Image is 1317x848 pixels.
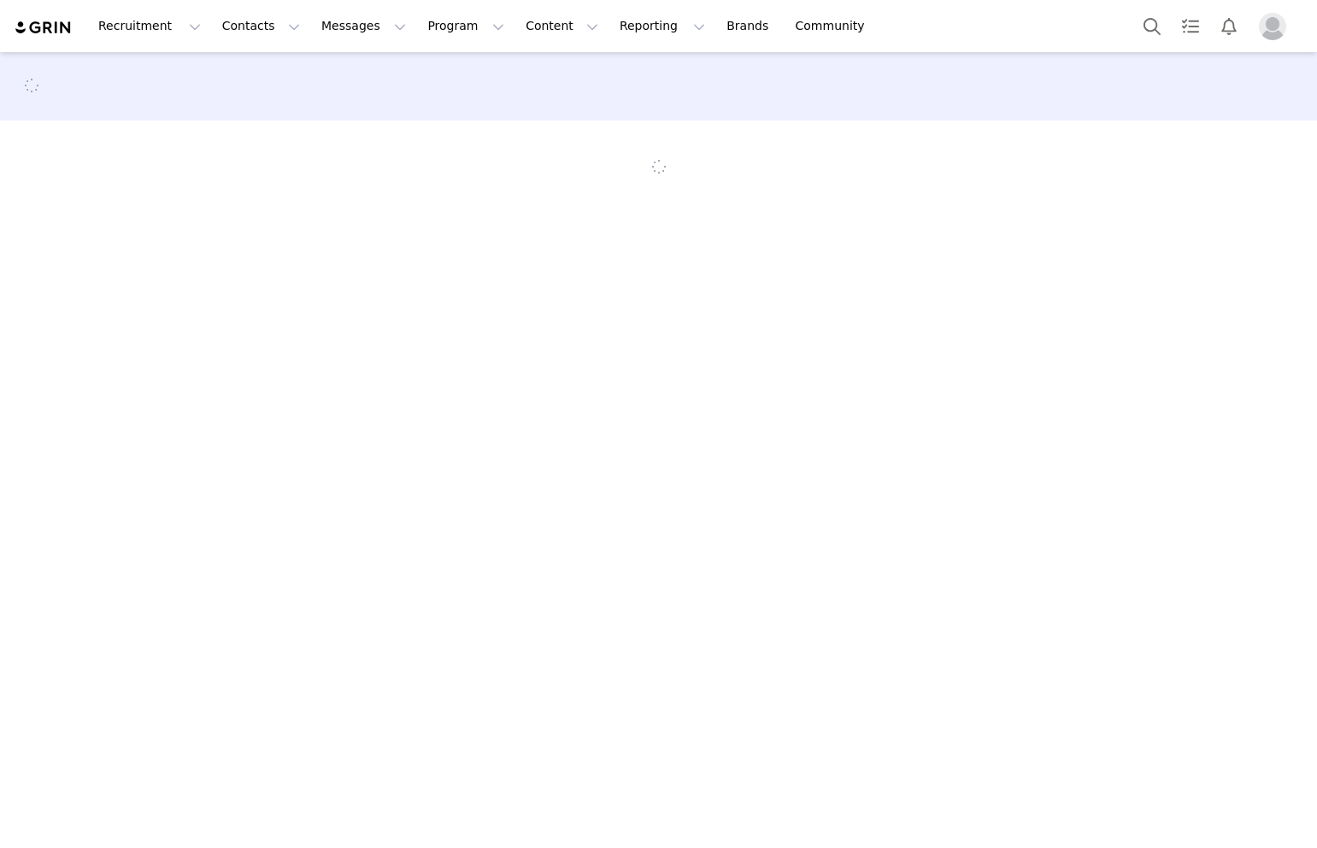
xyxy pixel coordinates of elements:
[785,7,883,45] a: Community
[14,20,73,36] img: grin logo
[1210,7,1248,45] button: Notifications
[417,7,514,45] button: Program
[311,7,416,45] button: Messages
[1249,13,1303,40] button: Profile
[212,7,310,45] button: Contacts
[609,7,715,45] button: Reporting
[716,7,784,45] a: Brands
[88,7,211,45] button: Recruitment
[1172,7,1209,45] a: Tasks
[1133,7,1171,45] button: Search
[1259,13,1286,40] img: placeholder-profile.jpg
[515,7,609,45] button: Content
